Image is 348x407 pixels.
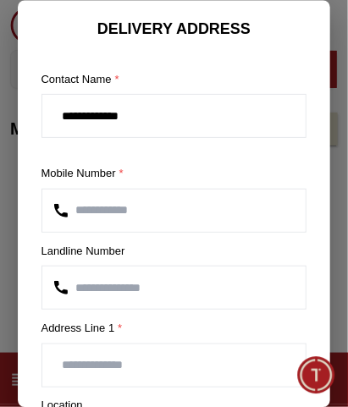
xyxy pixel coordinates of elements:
[41,71,307,88] label: Contact Name
[28,17,321,41] h6: DELIVERY ADDRESS
[298,357,335,394] div: Chat Widget
[41,321,307,338] label: Address Line 1
[41,243,307,260] label: Landline Number
[41,166,307,183] label: Mobile Number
